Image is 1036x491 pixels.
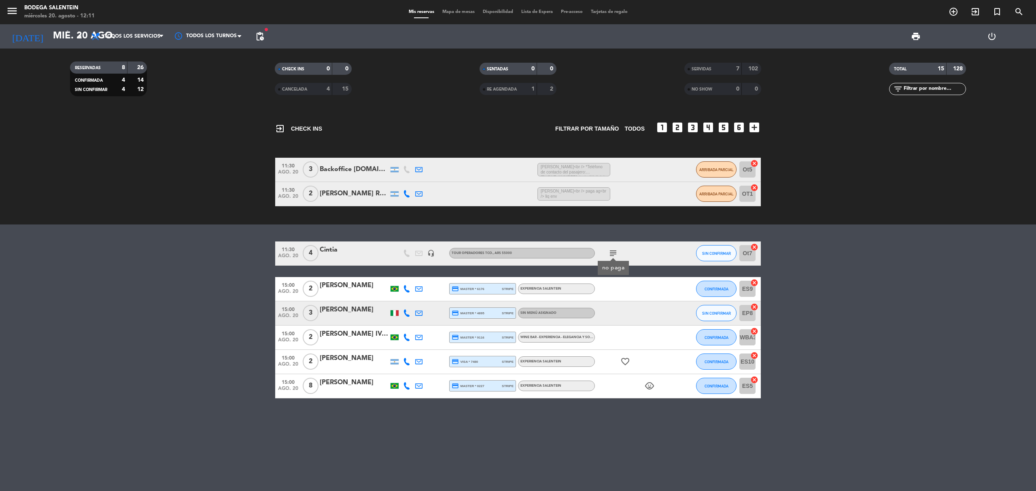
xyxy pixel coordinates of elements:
span: ago. 20 [278,362,298,371]
span: CANCELADA [282,87,307,91]
span: master * 0227 [452,382,484,389]
i: menu [6,5,18,17]
span: SENTADAS [487,67,508,71]
div: Cintia [320,245,388,255]
span: 2 [303,186,318,202]
span: 11:30 [278,185,298,194]
span: Todos los servicios [104,34,160,39]
i: filter_list [893,84,903,94]
span: 2 [303,281,318,297]
span: ARRIBADA PARCIAL [699,167,734,172]
span: fiber_manual_record [264,27,269,32]
i: cancel [750,184,758,192]
span: Mis reservas [405,10,438,14]
div: [PERSON_NAME] IVACZEK [PERSON_NAME] [320,329,388,339]
span: Experiencia Salentein [520,287,561,290]
i: subject [608,248,618,258]
span: stripe [502,359,514,364]
span: master * 6176 [452,285,484,292]
strong: 14 [137,77,145,83]
span: 3 [303,305,318,321]
div: [PERSON_NAME] [320,353,388,364]
strong: 0 [550,66,555,72]
span: stripe [502,335,514,340]
strong: 2 [550,86,555,92]
span: SIN CONFIRMAR [75,88,107,92]
i: looks_5 [717,121,730,134]
strong: 12 [137,87,145,92]
span: 15:00 [278,377,298,386]
button: SIN CONFIRMAR [696,245,737,261]
span: CONFIRMADA [705,335,728,340]
i: credit_card [452,309,459,317]
span: [PERSON_NAME]<br /> paga ag<br /> liq env [537,187,610,201]
button: CONFIRMADA [696,329,737,345]
span: ago. 20 [278,386,298,395]
span: CONFIRMADA [705,287,728,291]
div: [PERSON_NAME] [320,377,388,388]
span: Tarjetas de regalo [587,10,632,14]
i: cancel [750,351,758,360]
div: no paga [602,264,625,272]
button: SIN CONFIRMAR [696,305,737,321]
i: credit_card [452,382,459,389]
strong: 15 [938,66,944,72]
span: 4 [303,245,318,261]
i: child_care [645,381,654,391]
span: Pre-acceso [557,10,587,14]
span: SIN CONFIRMAR [702,251,731,256]
i: looks_3 [686,121,699,134]
span: TOTAL [894,67,906,71]
i: exit_to_app [275,124,285,133]
i: looks_two [671,121,684,134]
span: NO SHOW [692,87,712,91]
strong: 4 [122,87,125,92]
i: add_circle_outline [949,7,958,17]
i: cancel [750,243,758,251]
i: favorite_border [620,357,630,366]
i: arrow_drop_down [75,32,85,41]
span: 15:00 [278,328,298,338]
span: CONFIRMADA [75,78,103,83]
strong: 26 [137,65,145,70]
i: looks_one [656,121,669,134]
strong: 0 [327,66,330,72]
span: [PERSON_NAME]<br /> *Teléfono de contacto del pasajero: [PHONE_NUMBER]<br /> *Mail del pasajero: ... [537,163,610,177]
span: TODOS [624,124,645,133]
div: [PERSON_NAME] [320,280,388,291]
i: headset_mic [427,250,435,257]
span: Lista de Espera [517,10,557,14]
strong: 0 [531,66,535,72]
i: add_box [748,121,761,134]
span: Tour operadores tco. [452,252,512,255]
span: 11:30 [278,161,298,170]
strong: 4 [122,77,125,83]
span: Disponibilidad [479,10,517,14]
span: 8 [303,378,318,394]
span: CHECK INS [282,67,304,71]
span: Mapa de mesas [438,10,479,14]
span: Filtrar por tamaño [555,124,619,133]
div: LOG OUT [954,24,1030,49]
i: looks_6 [732,121,745,134]
strong: 128 [953,66,964,72]
span: RE AGENDADA [487,87,517,91]
i: credit_card [452,334,459,341]
span: SIN CONFIRMAR [702,311,731,315]
strong: 0 [736,86,739,92]
i: cancel [750,279,758,287]
span: master * 9116 [452,334,484,341]
span: visa * 7480 [452,358,478,365]
span: 11:30 [278,244,298,254]
i: cancel [750,327,758,335]
span: print [911,32,921,41]
i: cancel [750,376,758,384]
span: Experiencia Salentein [520,360,561,363]
button: CONFIRMADA [696,281,737,297]
i: looks_4 [702,121,715,134]
span: stripe [502,311,514,316]
div: Backoffice [DOMAIN_NAME] [320,164,388,175]
span: CONFIRMADA [705,360,728,364]
span: CONFIRMADA [705,384,728,388]
i: cancel [750,159,758,167]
